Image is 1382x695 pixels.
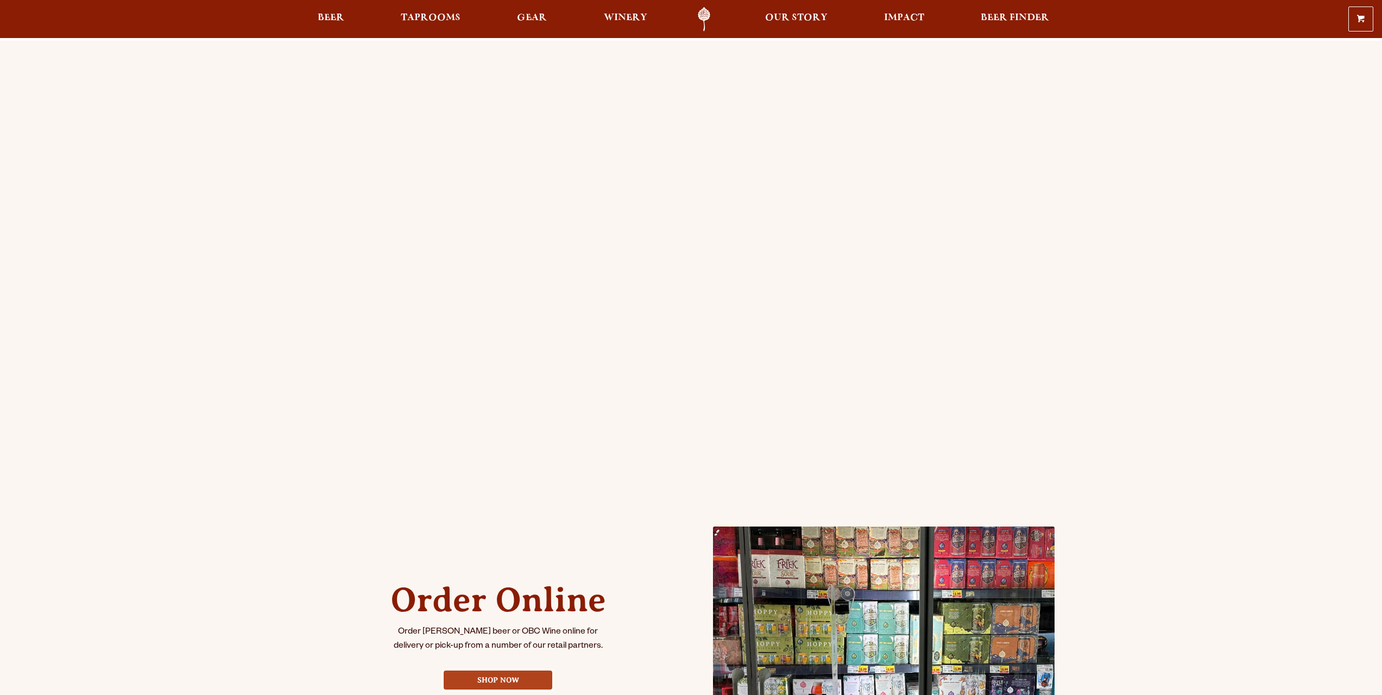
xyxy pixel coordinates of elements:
[765,14,828,22] span: Our Story
[510,7,554,32] a: Gear
[517,14,547,22] span: Gear
[981,14,1049,22] span: Beer Finder
[884,14,924,22] span: Impact
[444,671,552,690] a: Shop Now
[597,7,654,32] a: Winery
[877,7,931,32] a: Impact
[389,581,607,619] h2: Order Online
[604,14,647,22] span: Winery
[401,14,460,22] span: Taprooms
[974,7,1056,32] a: Beer Finder
[318,14,344,22] span: Beer
[389,625,607,654] p: Order [PERSON_NAME] beer or OBC Wine online for delivery or pick-up from a number of our retail p...
[394,7,468,32] a: Taprooms
[758,7,835,32] a: Our Story
[311,7,351,32] a: Beer
[684,7,724,32] a: Odell Home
